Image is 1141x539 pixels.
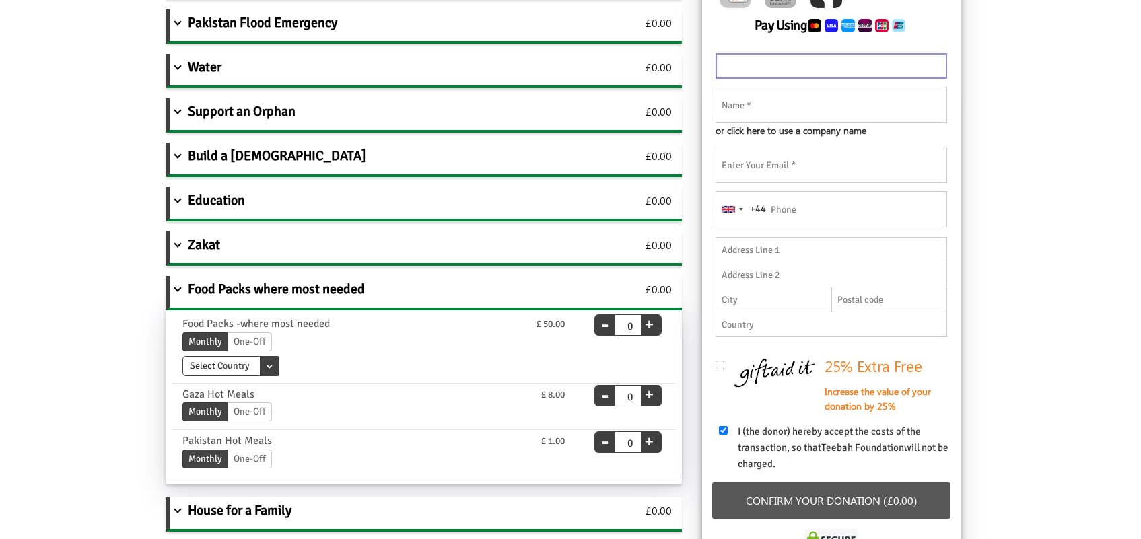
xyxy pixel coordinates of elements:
label: Monthly [182,402,228,421]
button: Confirm your donation (£0.00) [712,482,950,519]
span: £0.00 [646,193,672,207]
button: - [595,377,615,396]
input: Name * [716,87,947,123]
img: CardCollection5.png [858,19,872,32]
button: + [641,430,658,449]
h2: 25% Extra Free [825,354,947,378]
span: £0.00 [646,104,672,118]
input: Phone [716,191,947,227]
input: Country [716,312,947,337]
span: £ 8.00 [541,388,565,402]
button: - [595,423,615,442]
span: Teebah Foundation [821,441,904,454]
label: One-Off [228,450,272,468]
input: Address Line 2 [716,262,947,287]
label: One-Off [228,332,272,351]
div: Gaza Hot Meals [172,386,444,403]
div: Food Packs where most needed [170,276,596,308]
button: + [641,313,658,332]
img: Gift Aid [734,358,815,388]
div: Pakistan Flood Emergency [170,9,596,41]
div: Water [170,54,596,85]
span: £ 1.00 [541,434,565,449]
img: CardCollection4.png [841,19,855,32]
button: Selected country [716,192,766,227]
span: £0.00 [646,503,672,517]
label: One-Off [228,402,272,421]
span: £0.00 [646,60,672,74]
span: or click here to use a company name [716,123,866,138]
input: Postal code [831,287,947,312]
div: Build a [DEMOGRAPHIC_DATA] [170,143,596,174]
img: CardCollection2.png [808,19,821,32]
span: £0.00 [646,238,672,252]
div: +44 [750,201,766,217]
img: CardCollection7.png [892,19,905,32]
span: £0.00 [646,282,672,296]
strong: Increase the value of your donation by 25% [825,385,931,412]
button: + [641,383,658,402]
div: House for a Family [170,497,596,529]
div: Support an Orphan [170,98,596,130]
iframe: Secure card payment input frame [720,54,942,79]
input: Gift Aid [716,361,724,369]
img: CardCollection6.png [875,19,889,32]
input: Address Line 1 [716,237,947,262]
h6: Pay using [712,15,950,42]
span: £ 50.00 [537,317,565,332]
span: I (the donor) hereby accept the costs of the transaction, so that will not be charged. [738,425,948,470]
div: Pakistan Hot Meals [172,433,444,450]
span: £0.00 [646,15,672,30]
input: City [716,287,831,312]
label: Monthly [182,332,228,351]
input: Enter Your Email * [716,147,947,183]
button: - [595,306,615,325]
span: £0.00 [646,149,672,163]
div: Education [170,187,596,219]
label: Monthly [182,450,228,468]
div: Zakat [170,231,596,263]
div: Food Packs -where most needed [172,316,444,332]
img: CardCollection3.png [825,19,838,32]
